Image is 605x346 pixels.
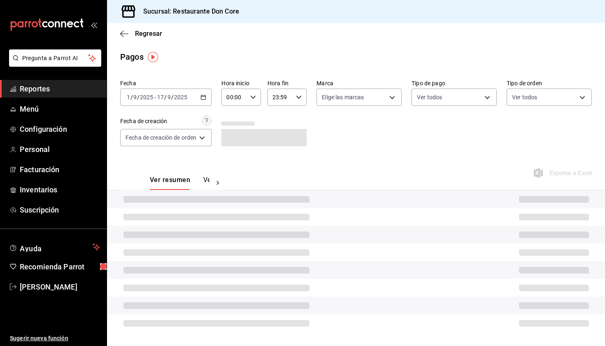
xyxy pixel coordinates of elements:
span: Ver todos [417,93,442,101]
span: [PERSON_NAME] [20,281,100,292]
label: Hora inicio [221,80,261,86]
span: Pregunta a Parrot AI [22,54,88,63]
label: Fecha [120,80,212,86]
label: Hora fin [268,80,307,86]
a: Pregunta a Parrot AI [6,60,101,68]
span: Ayuda [20,242,89,252]
span: Suscripción [20,204,100,215]
span: Recomienda Parrot [20,261,100,272]
span: - [154,94,156,101]
span: Menú [20,103,100,115]
div: navigation tabs [150,176,209,190]
label: Marca [316,80,402,86]
input: -- [157,94,164,101]
span: Inventarios [20,184,100,195]
h3: Sucursal: Restaurante Don Core [137,7,239,16]
img: Tooltip marker [148,52,158,62]
input: -- [126,94,130,101]
span: Configuración [20,124,100,135]
button: open_drawer_menu [91,21,97,28]
span: Personal [20,144,100,155]
span: Sugerir nueva función [10,334,100,343]
input: -- [167,94,171,101]
span: Fecha de creación de orden [126,133,196,142]
input: -- [133,94,137,101]
button: Ver pagos [203,176,234,190]
div: Fecha de creación [120,117,167,126]
button: Regresar [120,30,162,37]
input: ---- [174,94,188,101]
span: / [164,94,167,101]
span: / [137,94,140,101]
span: Ver todos [512,93,537,101]
input: ---- [140,94,154,101]
span: / [130,94,133,101]
label: Tipo de pago [412,80,497,86]
span: Elige las marcas [322,93,364,101]
span: Reportes [20,83,100,94]
button: Pregunta a Parrot AI [9,49,101,67]
label: Tipo de orden [507,80,592,86]
span: Facturación [20,164,100,175]
div: Pagos [120,51,144,63]
button: Ver resumen [150,176,190,190]
span: Regresar [135,30,162,37]
span: / [171,94,174,101]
